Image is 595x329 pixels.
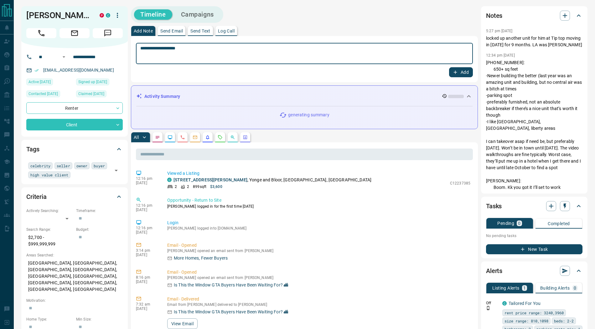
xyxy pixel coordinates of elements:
p: [DATE] [136,253,158,257]
span: Active [DATE] [28,79,51,85]
p: 899 sqft [193,184,206,190]
span: size range: 810,1098 [504,318,548,324]
p: 12:16 pm [136,203,158,208]
p: [PERSON_NAME] logged in for the first time [DATE] [167,204,470,209]
div: property.ca [100,13,104,18]
a: Tailored For You [509,301,541,306]
div: condos.ca [167,178,172,182]
p: Areas Searched: [26,252,123,258]
span: buyer [94,163,105,169]
svg: Notes [155,135,160,140]
p: [DATE] [136,280,158,284]
h2: Criteria [26,192,47,202]
button: View Email [167,318,198,329]
p: Send Email [160,29,183,33]
p: 3:14 pm [136,248,158,253]
p: Add Note [134,29,153,33]
p: 12:16 pm [136,176,158,181]
p: locked up another unit for him at Tip top moving in [DATE] for 9 months. LA was [PERSON_NAME] [486,35,582,48]
span: seller [57,163,70,169]
div: Criteria [26,189,123,204]
p: Search Range: [26,227,73,232]
div: Tags [26,142,123,157]
h1: [PERSON_NAME] [26,10,90,20]
span: Email [59,28,90,38]
div: Client [26,119,123,130]
p: 7:32 am [136,302,158,306]
div: Wed Jun 22 2022 [76,90,123,99]
p: 2 [187,184,189,190]
p: Email - Opened [167,269,470,276]
p: generating summary [288,112,329,118]
span: celebrity [30,163,50,169]
p: [DATE] [136,208,158,212]
p: $2,700 - $999,999,999 [26,232,73,249]
span: owner [76,163,88,169]
p: [GEOGRAPHIC_DATA], [GEOGRAPHIC_DATA], [GEOGRAPHIC_DATA], [GEOGRAPHIC_DATA], [GEOGRAPHIC_DATA], [G... [26,258,123,295]
button: Timeline [134,9,172,20]
div: Activity Summary [136,91,473,102]
p: [PERSON_NAME] logged into [DOMAIN_NAME] [167,226,470,230]
div: Sat Jun 21 2025 [26,78,73,87]
p: Is This the Window GTA Buyers Have Been Waiting For? 🏙 [174,282,288,288]
p: No pending tasks [486,231,582,240]
p: Send Text [190,29,210,33]
svg: Email Verified [34,68,39,73]
span: Call [26,28,56,38]
p: Is This the Window GTA Buyers Have Been Waiting For? 🏙 [174,309,288,315]
div: Wed Aug 21 2024 [26,90,73,99]
p: Home Type: [26,316,73,322]
div: Tasks [486,199,582,214]
span: beds: 2-2 [554,318,574,324]
p: $3,600 [210,184,222,190]
h2: Tasks [486,201,502,211]
span: Contacted [DATE] [28,91,58,97]
p: [PHONE_NUMBER]: 650+ sq feet -Newer building the better (last year was an amazing unit and buildi... [486,59,582,230]
span: Claimed [DATE] [78,91,104,97]
p: Building Alerts [540,286,570,290]
p: Timeframe: [76,208,123,214]
p: [PERSON_NAME] opened an email sent from [PERSON_NAME] [167,249,470,253]
p: Log Call [218,29,235,33]
button: New Task [486,244,582,254]
h2: Tags [26,144,39,154]
p: All [134,135,139,139]
p: Pending [497,221,514,225]
p: Motivation: [26,298,123,303]
p: 12:16 pm [136,226,158,230]
p: Completed [548,221,570,226]
p: Off [486,300,499,306]
svg: Opportunities [230,135,235,140]
button: Open [112,166,121,175]
span: high value client [30,172,68,178]
p: , Yonge and Bloor, [GEOGRAPHIC_DATA], [GEOGRAPHIC_DATA] [173,177,371,183]
span: Signed up [DATE] [78,79,107,85]
h2: Notes [486,11,502,21]
div: condos.ca [502,301,507,306]
svg: Requests [218,135,223,140]
p: More Homes, Fewer Buyers [174,255,228,261]
svg: Calls [180,135,185,140]
h2: Alerts [486,266,502,276]
p: Opportunity - Return to Site [167,197,470,204]
p: 1 [523,286,526,290]
p: C12237385 [450,180,470,186]
svg: Lead Browsing Activity [168,135,173,140]
p: Login [167,220,470,226]
p: Activity Summary [144,93,180,100]
p: 0 [518,221,520,225]
p: [DATE] [136,230,158,235]
div: Alerts [486,263,582,278]
p: [PERSON_NAME] opened an email sent from [PERSON_NAME] [167,276,470,280]
p: 12:34 pm [DATE] [486,53,515,58]
span: Message [93,28,123,38]
p: [DATE] [136,306,158,311]
p: Email - Opened [167,242,470,249]
p: 2 [175,184,177,190]
p: Budget: [76,227,123,232]
div: condos.ca [106,13,110,18]
p: Email - Delivered [167,296,470,302]
div: Renter [26,102,123,114]
p: Viewed a Listing [167,170,470,177]
span: rent price range: 3240,3960 [504,310,564,316]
